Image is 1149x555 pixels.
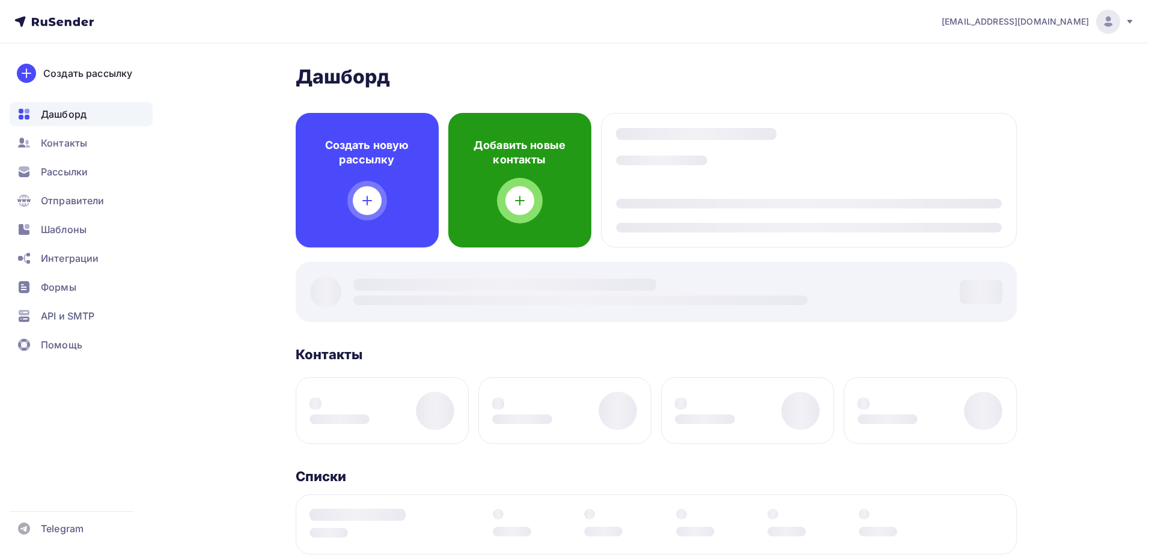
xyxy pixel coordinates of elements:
[10,160,153,184] a: Рассылки
[10,131,153,155] a: Контакты
[41,222,87,237] span: Шаблоны
[41,280,76,294] span: Формы
[41,165,88,179] span: Рассылки
[10,189,153,213] a: Отправители
[41,107,87,121] span: Дашборд
[41,309,94,323] span: API и SMTP
[41,521,84,536] span: Telegram
[315,138,419,167] h4: Создать новую рассылку
[468,138,572,167] h4: Добавить новые контакты
[296,65,1017,89] h2: Дашборд
[41,136,87,150] span: Контакты
[41,251,99,265] span: Интеграции
[41,193,105,208] span: Отправители
[942,10,1135,34] a: [EMAIL_ADDRESS][DOMAIN_NAME]
[10,275,153,299] a: Формы
[43,66,132,80] div: Создать рассылку
[942,16,1089,28] span: [EMAIL_ADDRESS][DOMAIN_NAME]
[296,468,347,485] h3: Списки
[41,338,82,352] span: Помощь
[10,217,153,241] a: Шаблоны
[10,102,153,126] a: Дашборд
[296,346,363,363] h3: Контакты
